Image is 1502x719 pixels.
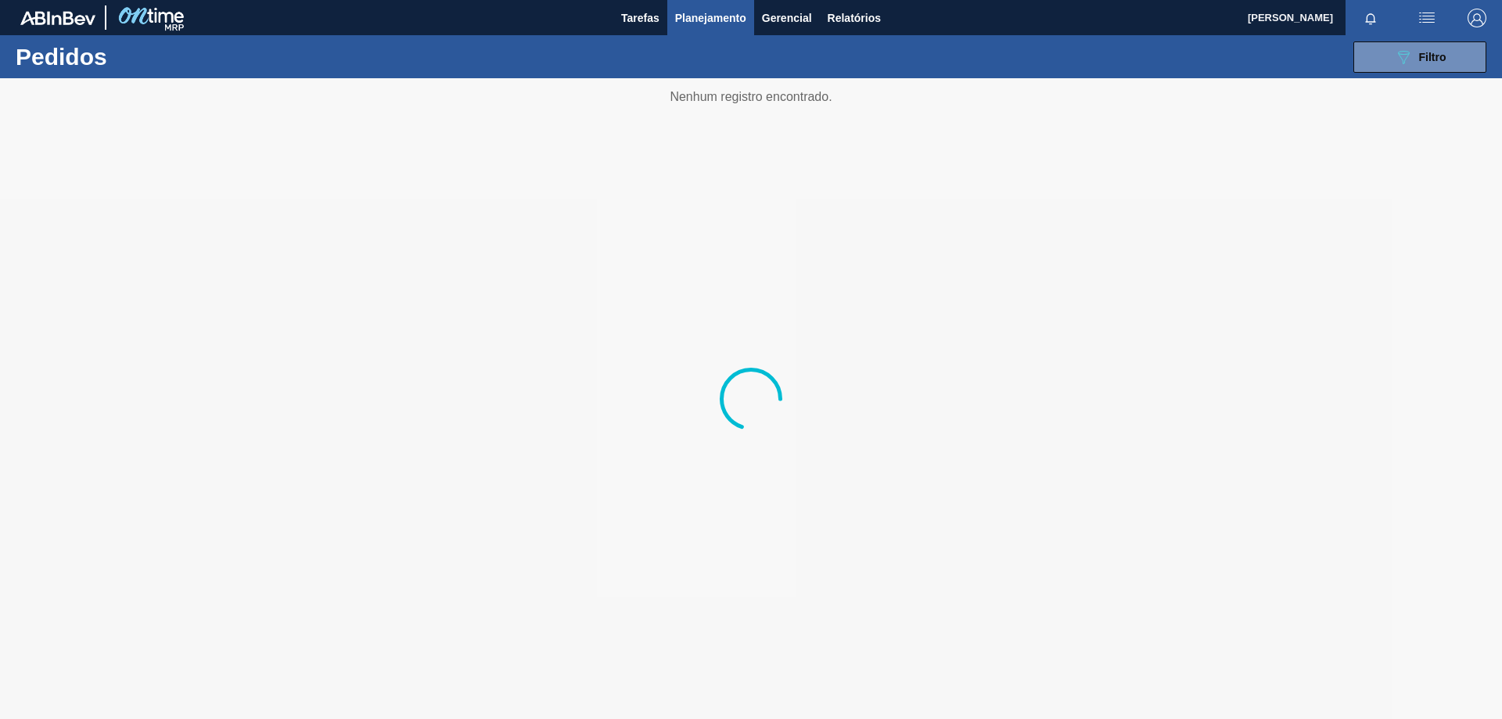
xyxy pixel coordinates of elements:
[16,48,250,66] h1: Pedidos
[762,9,812,27] span: Gerencial
[828,9,881,27] span: Relatórios
[1346,7,1396,29] button: Notificações
[1353,41,1486,73] button: Filtro
[675,9,746,27] span: Planejamento
[621,9,659,27] span: Tarefas
[1468,9,1486,27] img: Logout
[1419,51,1446,63] span: Filtro
[1418,9,1436,27] img: userActions
[20,11,95,25] img: TNhmsLtSVTkK8tSr43FrP2fwEKptu5GPRR3wAAAABJRU5ErkJggg==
